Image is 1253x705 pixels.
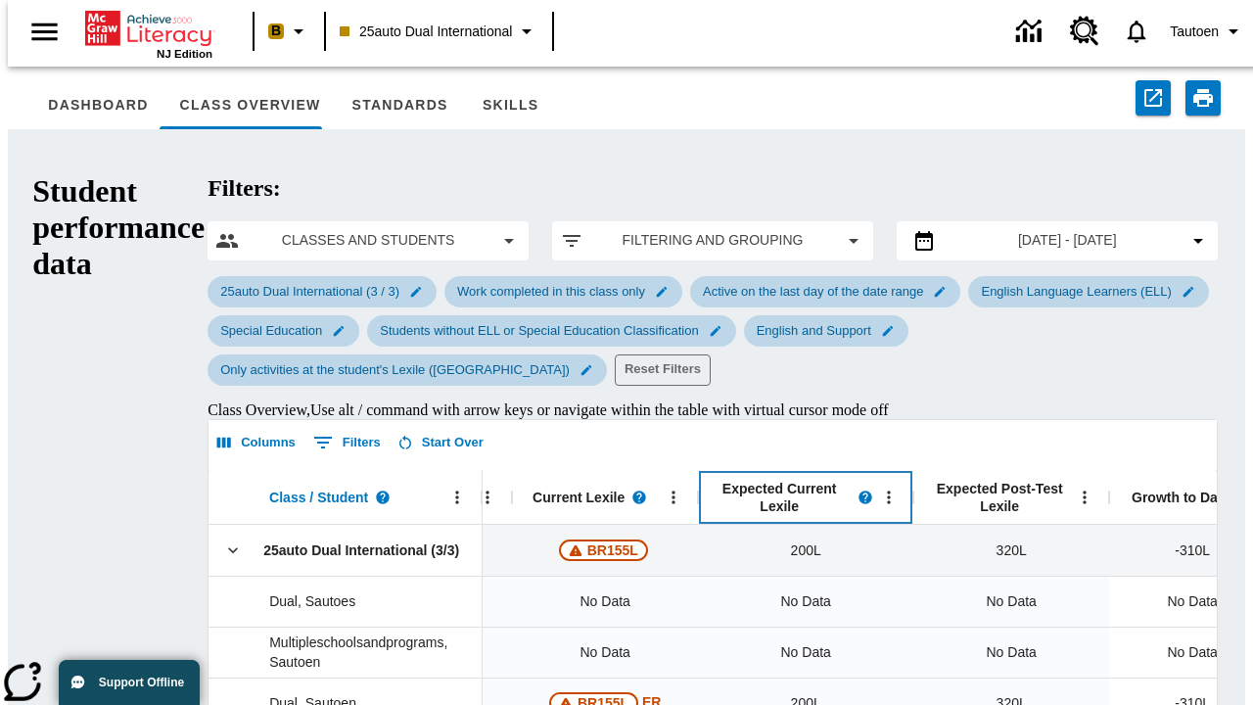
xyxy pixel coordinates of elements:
[1170,22,1219,42] span: Tautoen
[691,284,935,299] span: Active on the last day of the date range
[209,284,411,299] span: 25auto Dual International (3 / 3)
[968,276,1208,307] div: Edit English Language Learners (ELL) filter selected submenu item
[580,642,630,663] span: No Data
[1136,80,1171,116] button: Export to CSV
[659,483,688,512] button: Open Menu
[269,633,472,672] span: Multipleschoolsandprograms, Sautoen
[215,229,521,253] button: Select classes and students menu item
[745,323,883,338] span: English and Support
[157,48,212,60] span: NJ Edition
[269,591,355,611] span: Dual, Sautoes
[164,82,337,129] button: Class Overview
[1168,642,1218,663] span: No Data, Multipleschoolsandprograms, Sautoen
[1070,483,1099,512] button: Open Menu
[209,323,334,338] span: Special Education
[340,22,512,42] span: 25auto Dual International
[16,3,73,61] button: Open side menu
[337,82,464,129] button: Standards
[263,540,459,560] span: 25auto Dual International (3/3)
[905,229,1210,253] button: Select the date range menu item
[1168,591,1218,612] span: No Data, Dual, Sautoes
[512,627,698,678] div: No Data, Multipleschoolsandprograms, Sautoen
[260,14,318,49] button: Boost Class color is peach. Change class color
[987,642,1037,663] span: No Data, Multipleschoolsandprograms, Sautoen
[987,591,1037,612] span: No Data, Dual, Sautoes
[368,323,710,338] span: Students without ELL or Special Education Classification
[208,354,607,386] div: Edit Only activities at the student's Lexile (Reading) filter selected submenu item
[744,315,908,347] div: Edit English and Support filter selected submenu item
[1111,6,1162,57] a: Notifications
[208,276,437,307] div: Edit 25auto Dual International (3 / 3) filter selected submenu item
[208,315,359,347] div: Edit Special Education filter selected submenu item
[580,591,630,612] span: No Data
[1185,80,1221,116] button: Print
[851,483,880,512] button: Read more about Expected Current Lexile
[308,427,386,458] button: Show filters
[708,480,851,515] span: Expected Current Lexile
[394,428,488,458] button: Start Over
[1175,540,1210,561] span: -310L, 25auto Dual International (3/3)
[223,540,243,560] svg: Click here to collapse the class row
[512,525,698,576] div: Beginning reader 155 Lexile, Below expected, 25auto Dual International (3/3)
[997,540,1027,561] span: 320 Lexile, 25auto Dual International (3/3)
[1004,5,1058,59] a: Data Center
[255,230,482,251] span: Classes and Students
[32,82,163,129] button: Dashboard
[85,7,212,60] div: Home
[560,229,865,253] button: Apply filters menu item
[791,540,821,561] span: 200 Lexile, 25auto Dual International (3/3)
[209,362,581,377] span: Only activities at the student's Lexile ([GEOGRAPHIC_DATA])
[99,676,184,689] span: Support Offline
[332,14,546,49] button: Class: 25auto Dual International, Select your class
[367,315,735,347] div: Edit Students without ELL or Special Education Classification filter selected submenu item
[368,483,397,512] button: Read more about Class / Student
[690,276,960,307] div: Edit Active on the last day of the date range filter selected submenu item
[1058,5,1111,58] a: Resource Center, Will open in new tab
[781,591,831,612] span: No Data, Dual, Sautoes
[444,276,682,307] div: Edit Work completed in this class only filter selected submenu item
[599,230,826,251] span: Filtering and Grouping
[625,483,654,512] button: Read more about Current Lexile
[464,82,558,129] button: Skills
[1162,14,1253,49] button: Profile/Settings
[59,660,200,705] button: Support Offline
[923,480,1076,515] span: Expected Post-Test Lexile
[269,489,368,506] span: Class / Student
[580,533,646,568] span: BR155L
[271,19,281,43] span: B
[445,284,657,299] span: Work completed in this class only
[212,428,301,458] button: Select columns
[533,489,625,506] span: Current Lexile
[1018,230,1117,251] span: [DATE] - [DATE]
[208,401,1218,419] div: Class Overview , Use alt / command with arrow keys or navigate within the table with virtual curs...
[1132,489,1230,506] span: Growth to Date
[442,483,472,512] button: Open Menu
[208,175,1218,202] h2: Filters:
[781,642,831,663] span: No Data, Multipleschoolsandprograms, Sautoen
[698,470,913,525] div: Expected Current Lexile
[218,536,248,565] button: Click here to collapse the class row
[512,576,698,627] div: No Data, Dual, Sautoes
[969,284,1183,299] span: English Language Learners (ELL)
[1186,229,1210,253] svg: Collapse Date Range Filter
[874,483,904,512] button: Expected Current Lexile, Open Menu,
